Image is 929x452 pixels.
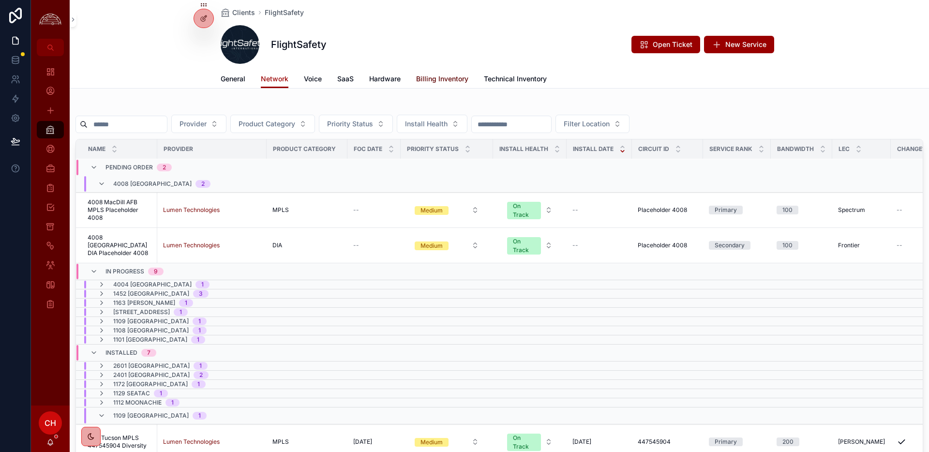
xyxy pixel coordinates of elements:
[337,74,354,84] span: SaaS
[113,412,189,420] span: 1109 [GEOGRAPHIC_DATA]
[499,197,560,223] button: Select Button
[113,371,190,379] span: 2401 [GEOGRAPHIC_DATA]
[838,438,885,446] a: [PERSON_NAME]
[638,145,669,153] span: Circuit ID
[201,281,204,288] div: 1
[369,74,401,84] span: Hardware
[185,299,187,307] div: 1
[555,115,629,133] button: Select Button
[499,196,561,224] a: Select Button
[353,206,359,214] span: --
[163,438,220,446] a: Lumen Technologies
[484,70,547,90] a: Technical Inventory
[897,206,902,214] span: --
[197,336,199,344] div: 1
[416,74,468,84] span: Billing Inventory
[113,380,188,388] span: 1172 [GEOGRAPHIC_DATA]
[499,145,548,153] span: Install Health
[406,236,487,255] a: Select Button
[31,56,70,325] div: scrollable content
[198,327,201,334] div: 1
[839,145,850,153] span: LEC
[105,268,144,275] span: In Progress
[113,180,192,188] span: 4008 [GEOGRAPHIC_DATA]
[406,201,487,219] a: Select Button
[232,8,255,17] span: Clients
[272,241,282,249] span: DIA
[180,119,207,129] span: Provider
[638,206,687,214] span: Placeholder 4008
[638,241,687,249] span: Placeholder 4008
[709,206,765,214] a: Primary
[163,438,261,446] a: Lumen Technologies
[572,241,626,249] a: --
[782,241,793,250] div: 100
[838,206,885,214] a: Spectrum
[163,206,220,214] a: Lumen Technologies
[164,145,193,153] span: Provider
[88,434,151,450] a: 1109 Tucson MPLS 447545904 Diversity
[261,74,288,84] span: Network
[272,438,342,446] a: MPLS
[199,371,203,379] div: 2
[838,241,860,249] span: Frontier
[777,437,826,446] a: 200
[272,206,342,214] a: MPLS
[777,241,826,250] a: 100
[221,8,255,17] a: Clients
[273,145,336,153] span: Product Category
[407,237,487,254] button: Select Button
[113,362,190,370] span: 2601 [GEOGRAPHIC_DATA]
[499,232,561,259] a: Select Button
[197,380,200,388] div: 1
[88,198,151,222] a: 4008 MacDill AFB MPLS Placeholder 4008
[782,437,794,446] div: 200
[420,438,443,447] div: Medium
[198,412,201,420] div: 1
[353,438,372,446] span: [DATE]
[838,206,865,214] span: Spectrum
[499,232,560,258] button: Select Button
[397,115,467,133] button: Select Button
[113,299,175,307] span: 1163 [PERSON_NAME]
[199,290,203,298] div: 3
[638,206,697,214] a: Placeholder 4008
[105,164,153,171] span: Pending Order
[709,437,765,446] a: Primary
[163,206,261,214] a: Lumen Technologies
[709,241,765,250] a: Secondary
[638,438,697,446] a: 447545904
[564,119,610,129] span: Filter Location
[638,241,697,249] a: Placeholder 4008
[180,308,182,316] div: 1
[897,241,902,249] span: --
[265,8,304,17] a: FlightSafety
[319,115,393,133] button: Select Button
[113,290,189,298] span: 1452 [GEOGRAPHIC_DATA]
[88,234,151,257] a: 4008 [GEOGRAPHIC_DATA] DIA Placeholder 4008
[353,438,395,446] a: [DATE]
[199,362,202,370] div: 1
[272,438,289,446] span: MPLS
[406,433,487,451] a: Select Button
[709,145,752,153] span: Service Rank
[353,241,359,249] span: --
[271,38,327,51] h1: FlightSafety
[354,145,382,153] span: FOC Date
[230,115,315,133] button: Select Button
[715,241,745,250] div: Secondary
[513,202,535,219] div: On Track
[572,438,626,446] a: [DATE]
[777,145,814,153] span: Bandwidth
[113,308,170,316] span: [STREET_ADDRESS]
[420,241,443,250] div: Medium
[407,433,487,451] button: Select Button
[369,70,401,90] a: Hardware
[513,434,535,451] div: On Track
[638,438,671,446] span: 447545904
